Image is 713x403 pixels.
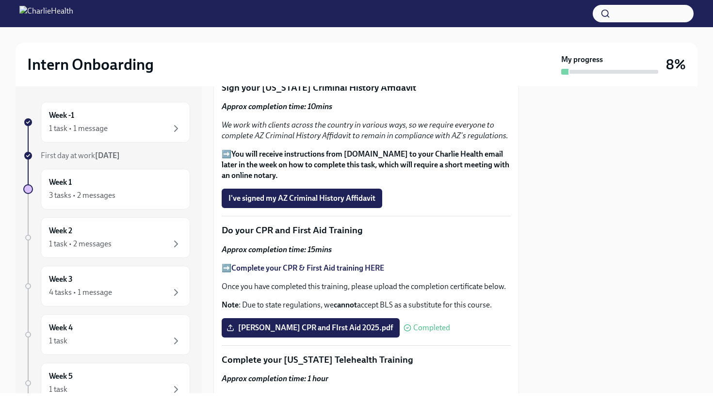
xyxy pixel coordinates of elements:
a: Week 41 task [23,314,190,355]
label: [PERSON_NAME] CPR and FIrst Aid 2025.pdf [222,318,400,338]
p: Once you have completed this training, please upload the completion certificate below. [222,281,511,292]
span: First day at work [41,151,120,160]
h6: Week -1 [49,110,74,121]
strong: [DATE] [95,151,120,160]
a: Week -11 task • 1 message [23,102,190,143]
a: Week 21 task • 2 messages [23,217,190,258]
strong: Approx completion time: 15mins [222,245,332,254]
p: Do your CPR and First Aid Training [222,224,511,237]
strong: cannot [334,300,357,309]
span: I've signed my AZ Criminal History Affidavit [228,193,375,203]
div: 1 task • 1 message [49,123,108,134]
div: 1 task [49,336,67,346]
div: 4 tasks • 1 message [49,287,112,298]
strong: My progress [561,54,603,65]
img: CharlieHealth [19,6,73,21]
p: ➡️ [222,263,511,274]
a: Complete your CPR & First Aid training HERE [231,263,384,273]
p: ➡️ [222,149,511,181]
a: Week 34 tasks • 1 message [23,266,190,306]
a: First day at work[DATE] [23,150,190,161]
h6: Week 5 [49,371,73,382]
div: 1 task [49,384,67,395]
p: Sign your [US_STATE] Criminal History Affidavit [222,81,511,94]
div: 3 tasks • 2 messages [49,190,115,201]
span: Completed [413,324,450,332]
strong: Approx completion time: 1 hour [222,374,328,383]
strong: Approx completion time: 10mins [222,102,332,111]
div: 1 task • 2 messages [49,239,112,249]
h6: Week 3 [49,274,73,285]
a: Week 13 tasks • 2 messages [23,169,190,210]
span: [PERSON_NAME] CPR and FIrst Aid 2025.pdf [228,323,393,333]
h6: Week 1 [49,177,72,188]
em: We work with clients across the country in various ways, so we require everyone to complete AZ Cr... [222,120,508,140]
p: : Due to state regulations, we accept BLS as a substitute for this course. [222,300,511,310]
p: Complete your [US_STATE] Telehealth Training [222,354,511,366]
strong: Note [222,300,239,309]
h2: Intern Onboarding [27,55,154,74]
button: I've signed my AZ Criminal History Affidavit [222,189,382,208]
h6: Week 4 [49,322,73,333]
strong: You will receive instructions from [DOMAIN_NAME] to your Charlie Health email later in the week o... [222,149,509,180]
h6: Week 2 [49,226,72,236]
h3: 8% [666,56,686,73]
